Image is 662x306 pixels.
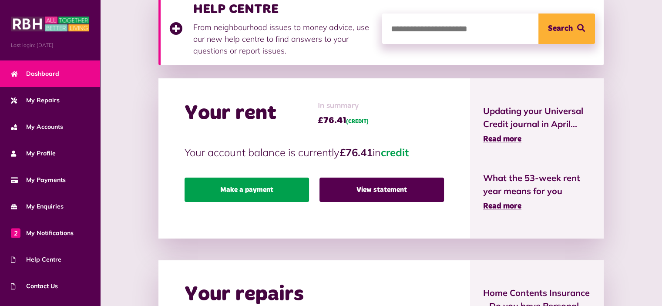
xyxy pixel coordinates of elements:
[319,178,444,202] a: View statement
[11,175,66,185] span: My Payments
[193,21,373,57] p: From neighbourhood issues to money advice, use our new help centre to find answers to your questi...
[483,104,591,145] a: Updating your Universal Credit journal in April... Read more
[11,96,60,105] span: My Repairs
[346,119,369,124] span: (CREDIT)
[483,104,591,131] span: Updating your Universal Credit journal in April...
[483,171,591,212] a: What the 53-week rent year means for you Read more
[11,202,64,211] span: My Enquiries
[185,145,444,160] p: Your account balance is currently in
[318,114,369,127] span: £76.41
[193,1,373,17] h3: HELP CENTRE
[339,146,373,159] strong: £76.41
[538,13,595,44] button: Search
[11,15,89,33] img: MyRBH
[11,41,89,49] span: Last login: [DATE]
[11,69,59,78] span: Dashboard
[11,149,56,158] span: My Profile
[381,146,409,159] span: credit
[11,229,74,238] span: My Notifications
[548,13,573,44] span: Search
[11,282,58,291] span: Contact Us
[318,100,369,112] span: In summary
[11,228,20,238] span: 2
[11,255,61,264] span: Help Centre
[483,135,521,143] span: Read more
[483,171,591,198] span: What the 53-week rent year means for you
[185,178,309,202] a: Make a payment
[185,101,276,126] h2: Your rent
[483,202,521,210] span: Read more
[11,122,63,131] span: My Accounts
